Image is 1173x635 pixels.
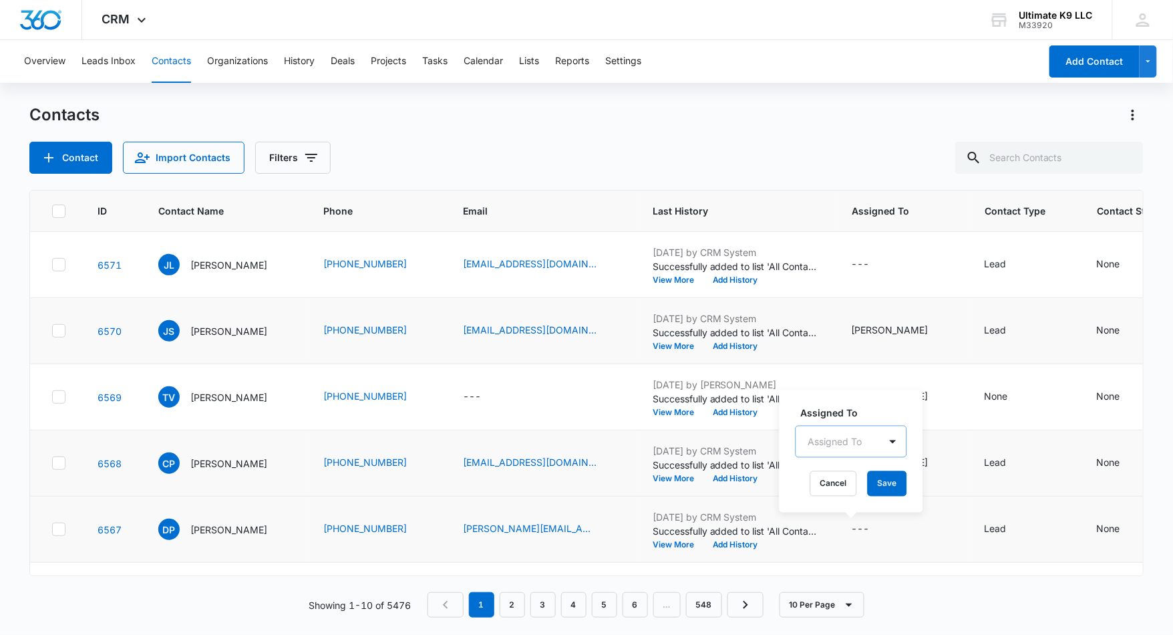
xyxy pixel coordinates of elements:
button: Reports [555,40,589,83]
button: Add Contact [1049,45,1140,78]
div: Email - jms_svhs@yahoo.com - Select to Edit Field [463,323,621,339]
span: Contact Status [1097,204,1165,218]
div: Phone - 3022331324 - Select to Edit Field [323,455,431,471]
a: Navigate to contact details page for Jeannette Lescano [98,259,122,271]
a: Page 5 [592,592,617,618]
button: Add Contact [29,142,112,174]
nav: Pagination [428,592,764,618]
label: Assigned To [801,406,912,420]
div: Lead [985,257,1007,271]
a: [PHONE_NUMBER] [323,455,407,469]
div: account name [1019,10,1093,21]
button: View More [653,408,703,416]
div: None [1097,389,1120,403]
a: Page 2 [500,592,525,618]
button: Filters [255,142,331,174]
p: [DATE] by [PERSON_NAME] [653,378,820,392]
a: [PHONE_NUMBER] [323,257,407,271]
a: [PHONE_NUMBER] [323,521,407,535]
em: 1 [469,592,494,618]
div: --- [852,521,870,537]
button: View More [653,541,703,549]
span: CP [158,453,180,474]
div: Contact Status - None - Select to Edit Field [1097,521,1144,537]
span: CRM [102,12,130,26]
a: Page 4 [561,592,586,618]
a: [EMAIL_ADDRESS][DOMAIN_NAME] [463,257,597,271]
div: Email - - Select to Edit Field [463,389,505,405]
a: Next Page [727,592,764,618]
button: Lists [519,40,539,83]
button: Settings [605,40,641,83]
a: Navigate to contact details page for Chiresh Patel [98,458,122,469]
p: [DATE] by CRM System [653,311,820,326]
a: [EMAIL_ADDRESS][DOMAIN_NAME] [463,323,597,337]
a: Navigate to contact details page for Darilyn Perry [98,524,122,535]
button: View More [653,475,703,483]
button: Add History [703,475,768,483]
div: Contact Name - Chiresh Patel - Select to Edit Field [158,453,291,474]
a: Navigate to contact details page for Juan Sellars [98,326,122,337]
button: Tasks [422,40,448,83]
button: Organizations [207,40,268,83]
div: Contact Status - None - Select to Edit Field [1097,389,1144,405]
span: Last History [653,204,800,218]
a: Page 6 [623,592,648,618]
p: [DATE] by CRM System [653,444,820,458]
a: [PERSON_NAME][EMAIL_ADDRESS][PERSON_NAME][DOMAIN_NAME] [463,521,597,535]
div: Contact Type - Lead - Select to Edit Field [985,455,1031,471]
input: Search Contacts [955,142,1144,174]
div: None [985,389,1008,403]
span: JL [158,254,180,275]
div: None [1097,257,1120,271]
p: Successfully added to list 'All Contacts'. [653,392,820,406]
div: Assigned To - - Select to Edit Field [852,257,894,273]
a: Page 3 [530,592,556,618]
div: Assigned To - - Select to Edit Field [852,521,894,537]
p: Successfully added to list 'All Contacts'. [653,259,820,273]
p: [PERSON_NAME] [190,324,267,338]
div: Assigned To - Jeremy Kiessling - Select to Edit Field [852,389,953,405]
div: Lead [985,323,1007,337]
button: Add History [703,276,768,284]
div: Contact Name - Tina Valech - Select to Edit Field [158,386,291,408]
div: account id [1019,21,1093,30]
button: Add History [703,541,768,549]
div: Contact Type - Lead - Select to Edit Field [985,521,1031,537]
button: Leads Inbox [81,40,136,83]
span: Phone [323,204,411,218]
div: Phone - 3014667062 - Select to Edit Field [323,389,431,405]
button: 10 Per Page [780,592,864,618]
a: Page 548 [686,592,722,618]
span: Email [463,204,601,218]
div: Contact Type - None - Select to Edit Field [985,389,1032,405]
p: [DATE] by CRM System [653,510,820,524]
div: [PERSON_NAME] [852,389,929,403]
p: [PERSON_NAME] [190,258,267,272]
a: [PHONE_NUMBER] [323,323,407,337]
a: [EMAIL_ADDRESS][DOMAIN_NAME] [463,455,597,469]
div: Contact Name - Darilyn Perry - Select to Edit Field [158,519,291,540]
div: Assigned To - Jeremy Kiessling - Select to Edit Field [852,323,953,339]
p: [PERSON_NAME] [190,390,267,404]
div: Contact Status - None - Select to Edit Field [1097,455,1144,471]
button: Overview [24,40,65,83]
div: Contact Status - None - Select to Edit Field [1097,323,1144,339]
div: Phone - 7579124504 - Select to Edit Field [323,521,431,537]
a: [PHONE_NUMBER] [323,389,407,403]
div: None [1097,323,1120,337]
p: Successfully added to list 'All Contacts'. [653,326,820,340]
span: ID [98,204,107,218]
div: --- [463,389,481,405]
p: Showing 1-10 of 5476 [309,598,411,612]
div: Contact Name - Juan Sellars - Select to Edit Field [158,320,291,342]
p: Successfully added to list 'All Contacts'. [653,524,820,538]
span: Contact Type [985,204,1045,218]
h1: Contacts [29,105,100,125]
button: View More [653,342,703,350]
div: --- [852,257,870,273]
div: None [1097,455,1120,469]
div: None [1097,521,1120,535]
p: [DATE] by CRM System [653,245,820,259]
span: Assigned To [852,204,933,218]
